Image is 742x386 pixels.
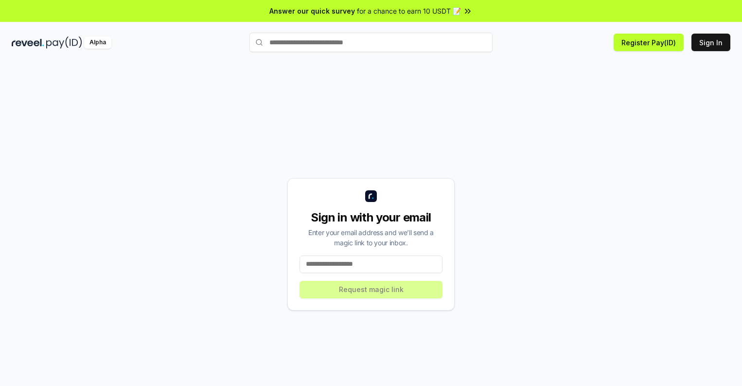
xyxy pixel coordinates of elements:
span: Answer our quick survey [269,6,355,16]
button: Sign In [691,34,730,51]
div: Sign in with your email [300,210,442,225]
button: Register Pay(ID) [614,34,684,51]
img: logo_small [365,190,377,202]
img: reveel_dark [12,37,44,49]
span: for a chance to earn 10 USDT 📝 [357,6,461,16]
div: Alpha [84,37,111,49]
img: pay_id [46,37,82,49]
div: Enter your email address and we’ll send a magic link to your inbox. [300,227,442,248]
